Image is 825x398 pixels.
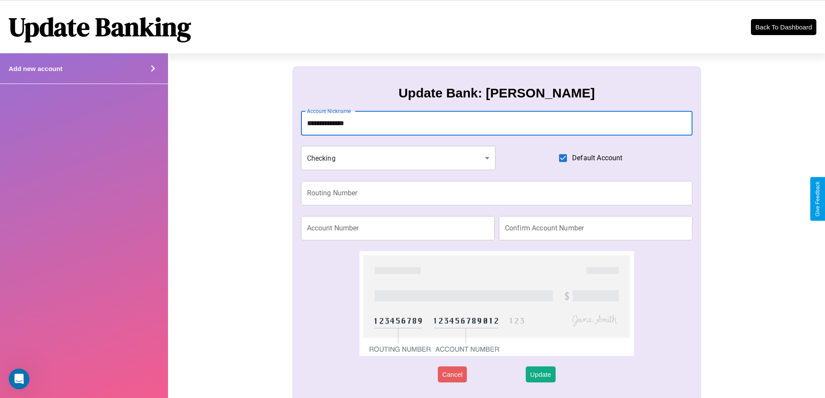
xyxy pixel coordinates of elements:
div: Checking [301,146,496,170]
button: Cancel [438,366,467,382]
img: check [359,251,634,356]
h3: Update Bank: [PERSON_NAME] [398,86,595,100]
button: Back To Dashboard [751,19,816,35]
h1: Update Banking [9,9,191,45]
iframe: Intercom live chat [9,369,29,389]
button: Update [526,366,555,382]
h4: Add new account [9,65,62,72]
span: Default Account [572,153,622,163]
label: Account Nickname [307,107,351,115]
div: Give Feedback [815,181,821,217]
